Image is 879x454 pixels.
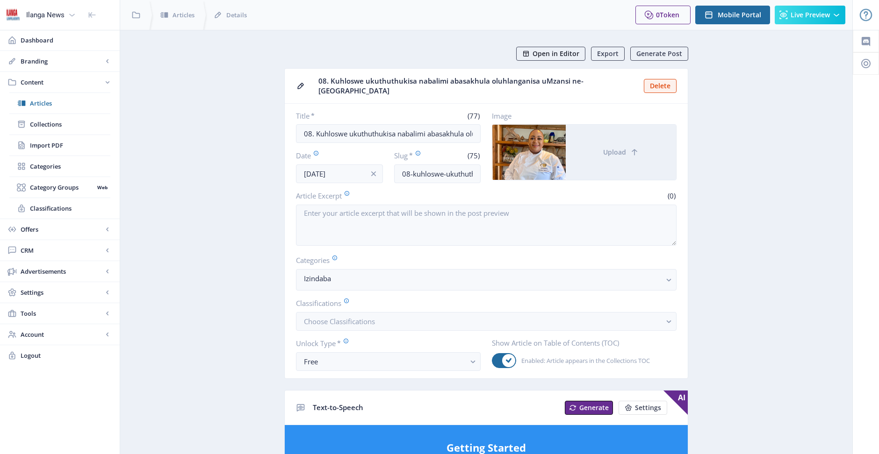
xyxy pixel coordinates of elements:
[296,269,677,291] button: Izindaba
[21,267,103,276] span: Advertisements
[21,246,103,255] span: CRM
[30,141,110,150] span: Import PDF
[636,50,682,57] span: Generate Post
[226,10,247,20] span: Details
[466,111,481,121] span: (77)
[313,403,363,412] span: Text-to-Speech
[579,404,609,411] span: Generate
[660,10,679,19] span: Token
[94,183,110,192] nb-badge: Web
[516,47,585,61] button: Open in Editor
[21,35,112,45] span: Dashboard
[9,198,110,219] a: Classifications
[466,151,481,160] span: (75)
[26,5,65,25] div: Ilanga News
[296,124,481,143] input: Type Article Title ...
[304,273,661,284] nb-select-label: Izindaba
[394,164,481,183] input: this-is-how-a-slug-looks-like
[663,390,688,415] span: AI
[695,6,770,24] button: Mobile Portal
[619,401,667,415] button: Settings
[296,111,385,121] label: Title
[635,404,661,411] span: Settings
[533,50,579,57] span: Open in Editor
[9,135,110,156] a: Import PDF
[394,150,434,161] label: Slug
[296,164,383,183] input: Publishing Date
[304,356,465,367] div: Free
[30,204,110,213] span: Classifications
[9,177,110,198] a: Category GroupsWeb
[296,298,669,308] label: Classifications
[30,99,110,108] span: Articles
[597,50,619,57] span: Export
[565,401,613,415] button: Generate
[296,191,483,201] label: Article Excerpt
[318,76,638,96] span: 08. Kuhloswe ukuthuthukisa nabalimi abasakhula oluhlanganisa uMzansi ne-[GEOGRAPHIC_DATA]
[21,288,103,297] span: Settings
[30,120,110,129] span: Collections
[21,351,112,360] span: Logout
[304,317,375,326] span: Choose Classifications
[296,312,677,331] button: Choose Classifications
[9,93,110,113] a: Articles
[635,6,691,24] button: 0Token
[296,255,669,265] label: Categories
[718,11,761,19] span: Mobile Portal
[296,150,375,161] label: Date
[6,7,21,22] img: 6e32966d-d278-493e-af78-9af65f0c2223.png
[21,225,103,234] span: Offers
[666,191,677,200] span: (0)
[775,6,845,24] button: Live Preview
[566,125,676,180] button: Upload
[516,355,650,366] span: Enabled: Article appears in the Collections TOC
[296,338,473,348] label: Unlock Type
[791,11,830,19] span: Live Preview
[603,149,626,156] span: Upload
[9,114,110,135] a: Collections
[21,309,103,318] span: Tools
[21,57,103,66] span: Branding
[591,47,625,61] button: Export
[364,164,383,183] button: info
[9,156,110,177] a: Categories
[492,338,669,348] label: Show Article on Table of Contents (TOC)
[296,352,481,371] button: Free
[30,162,110,171] span: Categories
[613,401,667,415] a: New page
[21,78,103,87] span: Content
[630,47,688,61] button: Generate Post
[644,79,677,93] button: Delete
[30,183,94,192] span: Category Groups
[559,401,613,415] a: New page
[492,111,669,121] label: Image
[173,10,195,20] span: Articles
[21,330,103,339] span: Account
[369,169,378,178] nb-icon: info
